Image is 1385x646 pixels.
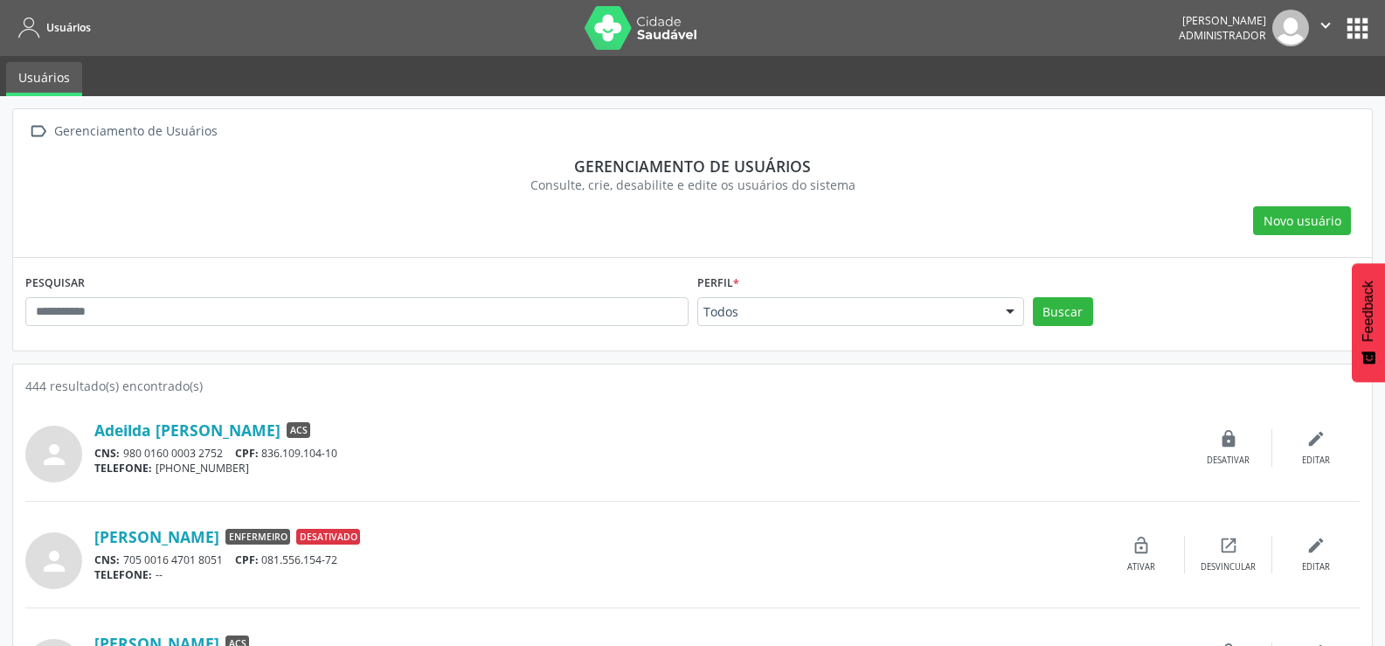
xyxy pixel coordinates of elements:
[25,119,51,144] i: 
[6,62,82,96] a: Usuários
[1207,455,1250,467] div: Desativar
[1179,28,1266,43] span: Administrador
[296,529,360,545] span: Desativado
[1132,536,1151,555] i: lock_open
[94,552,1098,567] div: 705 0016 4701 8051 081.556.154-72
[94,567,1098,582] div: --
[225,529,290,545] span: Enfermeiro
[1179,13,1266,28] div: [PERSON_NAME]
[94,567,152,582] span: TELEFONE:
[25,270,85,297] label: PESQUISAR
[25,377,1360,395] div: 444 resultado(s) encontrado(s)
[1264,212,1341,230] span: Novo usuário
[1306,429,1326,448] i: edit
[12,13,91,42] a: Usuários
[1033,297,1093,327] button: Buscar
[1302,455,1330,467] div: Editar
[94,446,1185,461] div: 980 0160 0003 2752 836.109.104-10
[94,527,219,546] a: [PERSON_NAME]
[697,270,739,297] label: Perfil
[94,420,280,440] a: Adeilda [PERSON_NAME]
[1316,16,1335,35] i: 
[1272,10,1309,46] img: img
[46,20,91,35] span: Usuários
[235,446,259,461] span: CPF:
[1309,10,1342,46] button: 
[1219,536,1238,555] i: open_in_new
[38,176,1347,194] div: Consulte, crie, desabilite e edite os usuários do sistema
[94,552,120,567] span: CNS:
[703,303,988,321] span: Todos
[51,119,220,144] div: Gerenciamento de Usuários
[38,156,1347,176] div: Gerenciamento de usuários
[1127,561,1155,573] div: Ativar
[94,461,152,476] span: TELEFONE:
[1302,561,1330,573] div: Editar
[94,461,1185,476] div: [PHONE_NUMBER]
[1219,429,1238,448] i: lock
[1306,536,1326,555] i: edit
[1361,281,1376,342] span: Feedback
[235,552,259,567] span: CPF:
[287,422,310,438] span: ACS
[1352,263,1385,382] button: Feedback - Mostrar pesquisa
[94,446,120,461] span: CNS:
[38,545,70,577] i: person
[1342,13,1373,44] button: apps
[25,119,220,144] a:  Gerenciamento de Usuários
[38,439,70,470] i: person
[1201,561,1256,573] div: Desvincular
[1253,206,1351,236] button: Novo usuário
